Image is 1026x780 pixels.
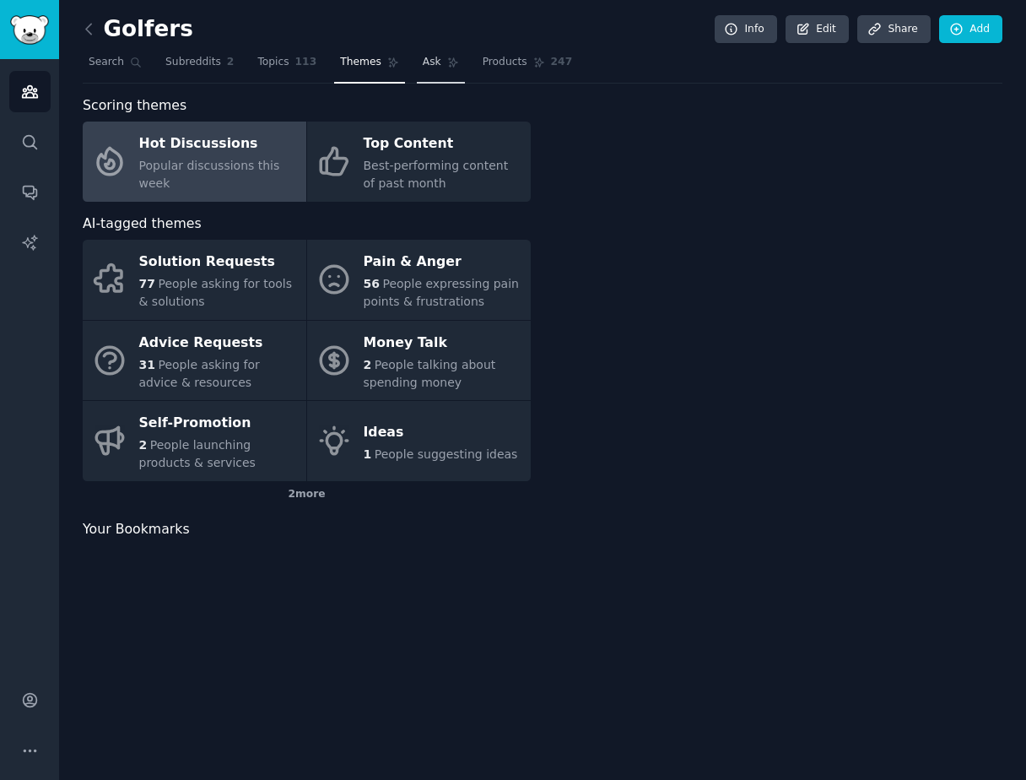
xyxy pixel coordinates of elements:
div: Hot Discussions [139,131,298,158]
span: People expressing pain points & frustrations [364,277,519,308]
a: Self-Promotion2People launching products & services [83,401,306,481]
a: Search [83,49,148,84]
span: People asking for advice & resources [139,358,260,389]
a: Top ContentBest-performing content of past month [307,122,531,202]
span: 113 [295,55,317,70]
div: Advice Requests [139,329,298,356]
div: 2 more [83,481,531,508]
span: 31 [139,358,155,371]
a: Advice Requests31People asking for advice & resources [83,321,306,401]
div: Pain & Anger [364,249,522,276]
a: Edit [786,15,849,44]
a: Money Talk2People talking about spending money [307,321,531,401]
span: Topics [257,55,289,70]
div: Top Content [364,131,522,158]
a: Hot DiscussionsPopular discussions this week [83,122,306,202]
a: Themes [334,49,405,84]
span: 2 [364,358,372,371]
span: Themes [340,55,381,70]
a: Pain & Anger56People expressing pain points & frustrations [307,240,531,320]
a: Add [939,15,1002,44]
span: Best-performing content of past month [364,159,509,190]
a: Subreddits2 [159,49,240,84]
span: 1 [364,447,372,461]
a: Info [715,15,777,44]
span: People launching products & services [139,438,256,469]
a: Share [857,15,930,44]
a: Topics113 [251,49,322,84]
span: 2 [227,55,235,70]
span: Ask [423,55,441,70]
span: People talking about spending money [364,358,496,389]
span: 56 [364,277,380,290]
a: Products247 [477,49,578,84]
h2: Golfers [83,16,193,43]
span: 2 [139,438,148,452]
span: Search [89,55,124,70]
span: Products [483,55,527,70]
img: GummySearch logo [10,15,49,45]
span: People suggesting ideas [375,447,518,461]
span: Subreddits [165,55,221,70]
span: Your Bookmarks [83,519,190,540]
div: Self-Promotion [139,410,298,437]
span: AI-tagged themes [83,214,202,235]
span: People asking for tools & solutions [139,277,293,308]
a: Solution Requests77People asking for tools & solutions [83,240,306,320]
span: 247 [551,55,573,70]
div: Solution Requests [139,249,298,276]
div: Ideas [364,419,518,446]
span: Popular discussions this week [139,159,280,190]
a: Ask [417,49,465,84]
a: Ideas1People suggesting ideas [307,401,531,481]
span: Scoring themes [83,95,186,116]
span: 77 [139,277,155,290]
div: Money Talk [364,329,522,356]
